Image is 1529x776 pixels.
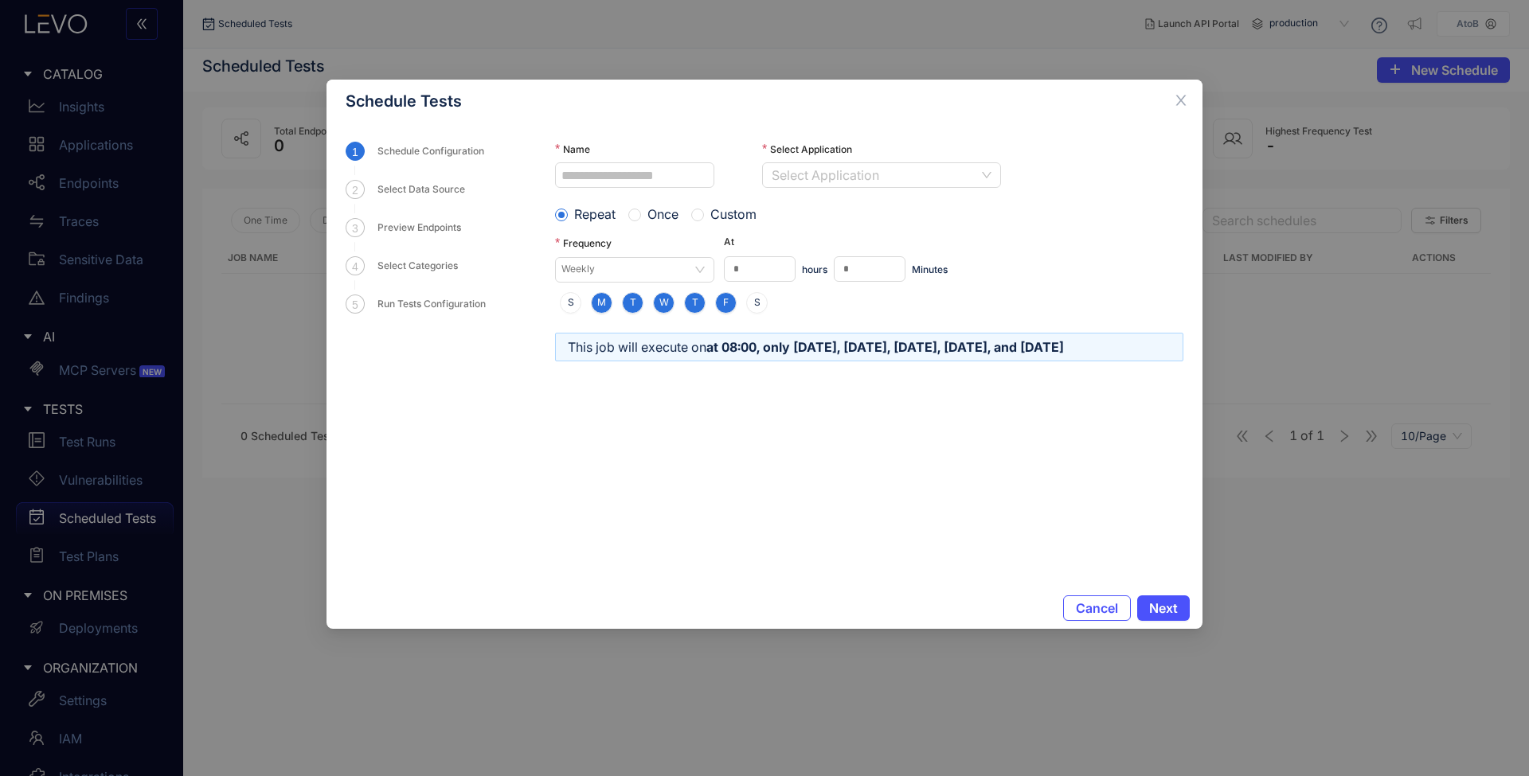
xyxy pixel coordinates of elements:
label: Name [555,143,590,156]
span: hours [802,264,827,275]
button: Cancel [1063,595,1131,621]
div: Schedule Tests [346,92,1183,110]
div: This job will execute on [568,340,1171,354]
button: Close [1159,80,1202,123]
div: Preview Endpoints [377,218,471,237]
button: S [560,292,581,314]
span: Repeat [568,207,622,221]
div: At [724,236,948,248]
span: Once [641,207,685,221]
button: M [591,292,612,314]
span: W [659,297,669,308]
input: Select Application [772,163,979,187]
span: S [568,297,574,308]
input: Name [555,162,714,188]
span: S [754,297,761,308]
span: 2 [352,184,358,197]
span: 5 [352,298,358,311]
span: M [597,297,606,308]
span: 3 [352,222,358,235]
span: Next [1149,601,1178,615]
button: Next [1137,595,1190,621]
span: close [1174,93,1188,107]
div: Schedule Configuration [377,142,494,161]
div: 1Schedule Configuration [346,142,555,180]
div: 5Run Tests Configuration [346,294,555,333]
button: S [746,292,768,314]
div: 2Select Data Source [346,180,555,218]
button: F [715,292,737,314]
span: T [630,297,636,308]
button: W [653,292,675,314]
span: Cancel [1076,601,1118,615]
div: Run Tests Configuration [377,294,495,314]
span: 4 [352,260,358,273]
div: Select Data Source [377,180,475,199]
label: Frequency [555,237,612,250]
button: T [622,292,643,314]
span: Custom [704,207,763,221]
span: Weekly [561,258,708,282]
span: Minutes [912,264,948,275]
button: T [684,292,706,314]
span: T [692,297,698,308]
div: 4Select Categories [346,256,555,294]
div: Select Categories [377,256,467,275]
strong: at 08:00, only [DATE], [DATE], [DATE], [DATE], and [DATE] [706,339,1064,355]
span: 1 [352,146,358,158]
div: 3Preview Endpoints [346,218,555,256]
label: Select Application [762,143,852,156]
span: F [723,297,729,308]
